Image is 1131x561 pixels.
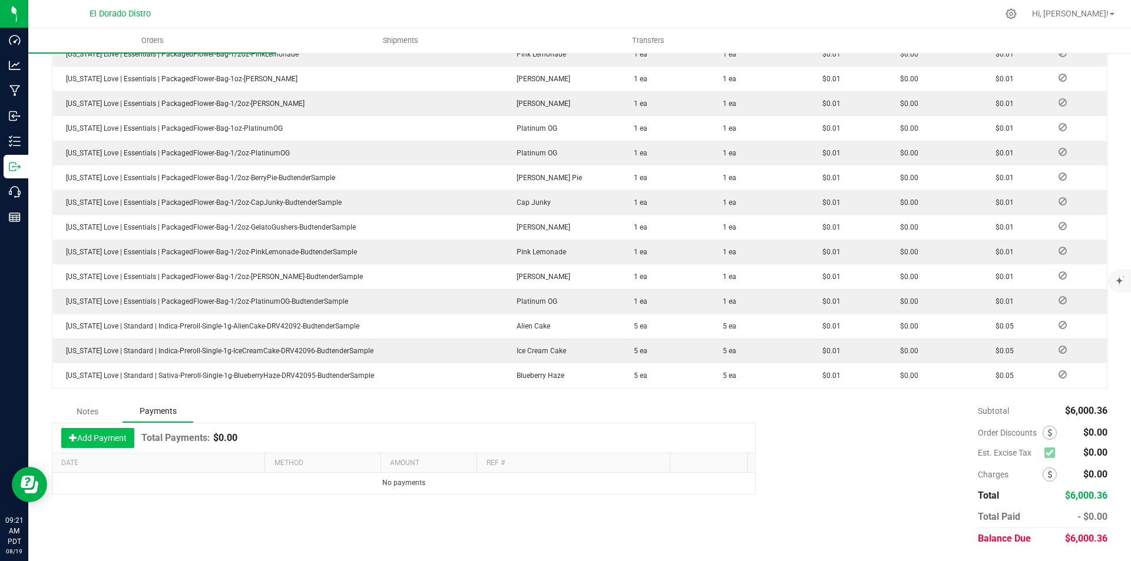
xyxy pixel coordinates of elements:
span: $0.00 [894,347,918,355]
span: [US_STATE] Love | Essentials | PackagedFlower-Bag-1/2oz-CapJunky-BudtenderSample [60,198,342,207]
span: 1 ea [717,297,736,306]
span: $0.00 [894,371,918,380]
span: $0.01 [816,322,841,330]
inline-svg: Reports [9,211,21,223]
span: 1 ea [628,273,647,281]
span: $0.05 [990,322,1014,330]
inline-svg: Manufacturing [9,85,21,97]
span: 1 ea [628,50,647,58]
span: $6,000.36 [1065,405,1107,416]
h1: Total Payments: [141,432,210,444]
span: [US_STATE] Love | Standard | Sativa-Preroll-Single-1g-BlueberryHaze-DRV42095-BudtenderSample [60,371,374,380]
span: [US_STATE] Love | Essentials | PackagedFlower-Bag-1/2oz-PlatinumOG [60,149,290,157]
span: $0.01 [816,223,841,231]
span: $0.01 [816,347,841,355]
span: Pink Lemonade [511,248,566,256]
span: [US_STATE] Love | Standard | Indica-Preroll-Single-1g-IceCreamCake-DRV42096-BudtenderSample [60,347,373,355]
span: $0.01 [990,223,1014,231]
span: Transfers [616,35,680,46]
p: 09:21 AM PDT [5,515,23,547]
a: Orders [28,28,276,53]
span: 5 ea [717,347,736,355]
span: Reject Inventory [1054,223,1072,230]
th: Method [264,453,380,473]
span: $0.00 [894,322,918,330]
span: Reject Inventory [1054,198,1072,205]
span: Platinum OG [511,149,557,157]
span: 1 ea [717,99,736,108]
span: $0.00 [894,149,918,157]
span: Reject Inventory [1054,346,1072,353]
span: $0.01 [990,99,1014,108]
span: $0.00 [894,99,918,108]
th: Date [52,453,264,473]
span: $0.00 [894,273,918,281]
span: 1 ea [717,75,736,83]
span: 1 ea [628,124,647,132]
span: 1 ea [628,99,647,108]
span: 1 ea [628,174,647,182]
span: - $0.00 [1077,511,1107,522]
span: $0.01 [816,124,841,132]
span: Reject Inventory [1054,321,1072,328]
button: Add Payment [61,428,134,448]
span: Reject Inventory [1054,148,1072,155]
span: [US_STATE] Love | Essentials | PackagedFlower-Bag-1/2oz-[PERSON_NAME] [60,99,305,108]
span: [PERSON_NAME] Pie [511,174,582,182]
span: [US_STATE] Love | Essentials | PackagedFlower-Bag-1/2oz-BerryPie-BudtenderSample [60,174,335,182]
div: Manage settings [1004,8,1018,19]
span: $0.01 [816,198,841,207]
span: $6,000.36 [1065,490,1107,501]
span: Orders [125,35,180,46]
span: Reject Inventory [1054,272,1072,279]
div: Payments [123,400,193,423]
span: $0.00 [1083,469,1107,480]
span: $0.00 [894,124,918,132]
span: $0.01 [816,99,841,108]
span: $0.01 [816,371,841,380]
span: El Dorado Distro [90,9,151,19]
span: Calculate excise tax [1044,444,1060,460]
span: 1 ea [628,297,647,306]
span: Total [978,490,999,501]
span: [US_STATE] Love | Essentials | PackagedFlower-Bag-1/2oz-GelatoGushers-BudtenderSample [60,223,356,231]
span: [US_STATE] Love | Essentials | PackagedFlower-Bag-1oz-PlatinumOG [60,124,283,132]
span: $0.00 [894,198,918,207]
span: Order Discounts [978,428,1043,437]
span: $0.01 [990,198,1014,207]
span: [US_STATE] Love | Standard | Indica-Preroll-Single-1g-AlienCake-DRV42092-BudtenderSample [60,322,359,330]
span: Blueberry Haze [511,371,564,380]
span: $0.00 [1083,427,1107,438]
span: $0.01 [990,50,1014,58]
span: 1 ea [717,149,736,157]
span: Reject Inventory [1054,74,1072,81]
span: [PERSON_NAME] [511,75,570,83]
span: [US_STATE] Love | Essentials | PackagedFlower-Bag-1oz-[PERSON_NAME] [60,75,297,83]
span: $0.01 [816,149,841,157]
span: 1 ea [717,50,736,58]
span: $0.01 [990,174,1014,182]
span: Total Paid [978,511,1020,522]
span: 1 ea [628,149,647,157]
span: Reject Inventory [1054,173,1072,180]
span: 1 ea [717,174,736,182]
span: Pink Lemonade [511,50,566,58]
inline-svg: Analytics [9,59,21,71]
span: $0.01 [816,75,841,83]
span: Reject Inventory [1054,371,1072,378]
div: Notes [52,401,123,422]
th: Ref # [477,453,669,473]
span: $0.01 [816,297,841,306]
inline-svg: Call Center [9,186,21,198]
span: No payments [382,479,425,487]
span: 1 ea [717,124,736,132]
inline-svg: Dashboard [9,34,21,46]
p: 08/19 [5,547,23,556]
span: 1 ea [717,248,736,256]
inline-svg: Outbound [9,161,21,172]
span: Cap Junky [511,198,551,207]
p: $0.00 [213,432,237,444]
span: $0.01 [816,174,841,182]
span: 1 ea [717,198,736,207]
span: Est. Excise Tax [978,448,1040,457]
